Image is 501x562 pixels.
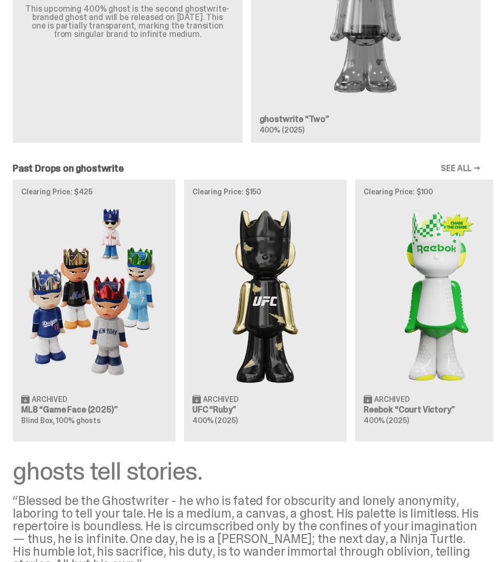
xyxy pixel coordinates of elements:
p: Clearing Price: $150 [192,188,338,195]
h2: Past Drops on ghostwrite [13,164,124,173]
a: SEE ALL → [441,164,480,173]
span: Archived [374,396,410,403]
img: Game Face (2025) [21,204,167,386]
img: Ruby [192,204,338,386]
span: 400% (2025) [364,416,409,425]
p: This upcoming 400% ghost is the second ghostwrite-branded ghost and will be released on [DATE]. T... [25,5,230,39]
div: ghosts tell stories. [13,458,480,484]
h3: MLB “Game Face (2025)” [21,406,167,414]
a: Clearing Price: $425 Game Face (2025) Archived [13,180,175,442]
span: 400% (2025) [259,125,304,135]
span: 100% ghosts [56,416,100,425]
span: Archived [32,396,67,403]
h3: ghostwrite “Two” [259,115,472,124]
span: Blind Box, [21,416,55,425]
span: Archived [203,396,238,403]
h3: UFC “Ruby” [192,406,338,414]
a: Clearing Price: $150 Ruby Archived [184,180,347,442]
span: 400% (2025) [192,416,237,425]
p: Clearing Price: $425 [21,188,167,195]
